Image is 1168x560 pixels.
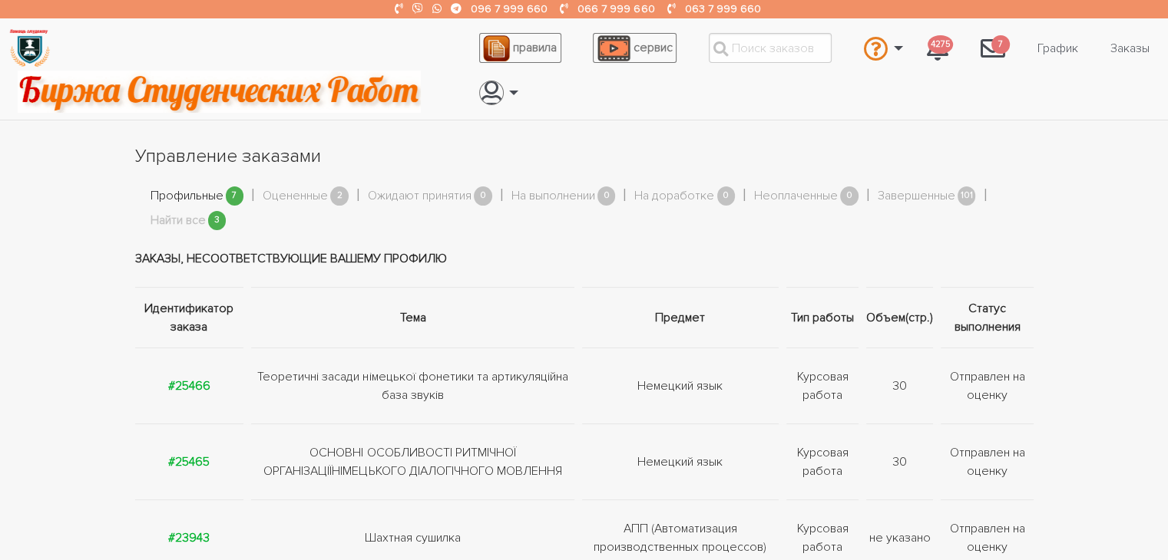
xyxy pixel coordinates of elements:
a: #25465 [168,454,210,469]
a: 066 7 999 660 [577,2,654,15]
td: Немецкий язык [578,348,783,424]
span: 7 [226,186,244,206]
span: 4275 [928,35,953,54]
img: logo-135dea9cf721667cc4ddb0c1795e3ba8b7f362e3d0c04e2cc90b931989920324.png [8,27,51,69]
img: motto-2ce64da2796df845c65ce8f9480b9c9d679903764b3ca6da4b6de107518df0fe.gif [18,71,421,113]
td: Курсовая работа [783,424,863,500]
span: 0 [597,186,616,206]
h1: Управление заказами [135,143,1034,170]
td: 30 [862,424,937,500]
a: 4275 [915,28,961,69]
td: Курсовая работа [783,348,863,424]
td: Немецкий язык [578,424,783,500]
a: Завершенные [878,186,955,206]
span: 0 [474,186,492,206]
span: 0 [840,186,859,206]
a: 7 [968,28,1017,69]
th: Предмет [578,288,783,348]
td: Отправлен на оценку [937,424,1033,500]
img: play_icon-49f7f135c9dc9a03216cfdbccbe1e3994649169d890fb554cedf0eac35a01ba8.png [597,35,630,61]
a: График [1025,34,1090,63]
input: Поиск заказов [709,33,832,63]
a: Найти все [151,211,206,231]
th: Тип работы [783,288,863,348]
span: 3 [208,211,227,230]
a: Оцененные [263,186,328,206]
td: Заказы, несоответствующие вашему профилю [135,230,1034,288]
th: Статус выполнения [937,288,1033,348]
a: сервис [593,33,677,63]
span: 101 [958,186,976,206]
td: ОСНОВНІ ОСОБЛИВОСТІ РИТМІЧНОЇ ОРГАНІЗАЦІЇНІМЕЦЬКОГО ДІАЛОГІЧНОГО МОВЛЕННЯ [247,424,577,500]
a: #23943 [168,530,210,545]
a: Ожидают принятия [368,186,472,206]
img: agreement_icon-feca34a61ba7f3d1581b08bc946b2ec1ccb426f67415f344566775c155b7f62c.png [483,35,509,61]
td: 30 [862,348,937,424]
a: 063 7 999 660 [684,2,760,15]
a: На доработке [634,186,714,206]
span: сервис [634,40,673,55]
span: 7 [991,35,1010,54]
td: Отправлен на оценку [937,348,1033,424]
td: Теоретичні засади німецької фонетики та артикуляційна база звуків [247,348,577,424]
span: 2 [330,186,349,206]
a: На выполнении [511,186,595,206]
a: #25466 [168,378,210,394]
th: Идентификатор заказа [135,288,248,348]
a: Неоплаченные [754,186,838,206]
a: Заказы [1098,34,1162,63]
span: 0 [717,186,736,206]
th: Объем(стр.) [862,288,937,348]
th: Тема [247,288,577,348]
a: Профильные [151,186,223,206]
a: правила [479,33,561,63]
a: 096 7 999 660 [471,2,548,15]
span: правила [513,40,557,55]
